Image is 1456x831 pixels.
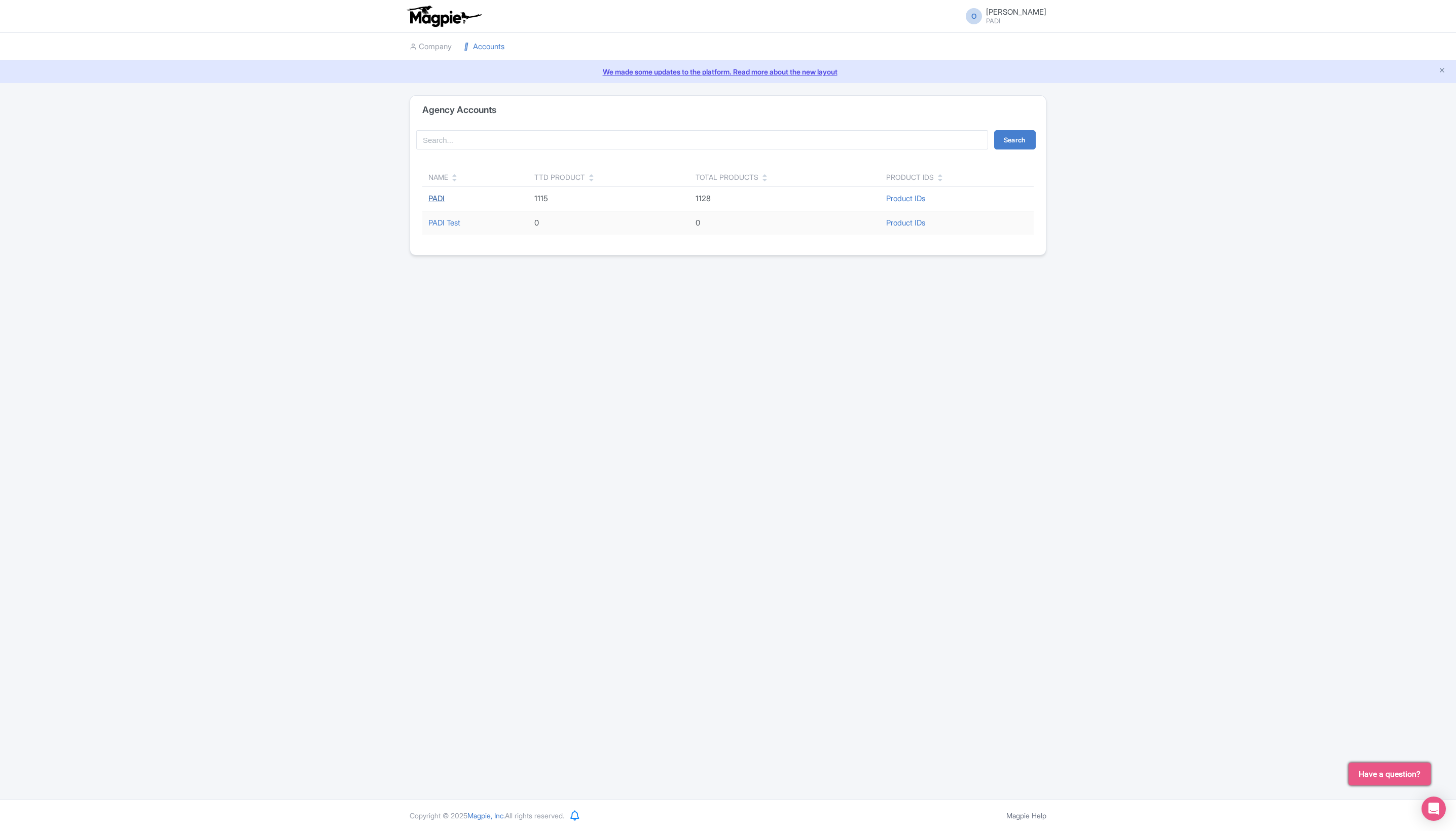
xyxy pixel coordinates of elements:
div: Name [428,172,448,182]
a: Product IDs [886,218,925,228]
div: Total Products [696,172,758,182]
a: Accounts [464,33,504,61]
div: Copyright © 2025 All rights reserved. [404,810,570,821]
h4: Agency Accounts [422,105,496,115]
a: Company [410,33,452,61]
button: Search [994,130,1036,149]
a: PADI [428,194,445,203]
span: Magpie, Inc. [467,811,505,820]
small: PADI [986,18,1046,24]
div: Open Intercom Messenger [1422,797,1446,821]
span: O [966,8,982,24]
div: TTD Product [534,172,585,182]
span: Have a question? [1359,768,1421,780]
span: [PERSON_NAME] [986,7,1046,17]
td: 0 [689,211,880,235]
td: 1115 [528,187,689,211]
div: Product IDs [886,172,934,182]
img: logo-ab69f6fb50320c5b225c76a69d11143b.png [405,5,483,27]
a: O [PERSON_NAME] PADI [960,8,1046,24]
td: 1128 [689,187,880,211]
a: Magpie Help [1006,811,1046,820]
button: Close announcement [1438,65,1446,77]
td: 0 [528,211,689,235]
a: Product IDs [886,194,925,203]
button: Have a question? [1349,763,1431,785]
a: PADI Test [428,218,460,228]
input: Search... [416,130,988,149]
a: We made some updates to the platform. Read more about the new layout [6,66,1450,77]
